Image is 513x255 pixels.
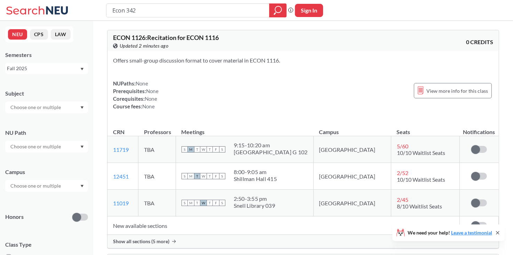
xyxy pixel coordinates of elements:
[313,163,391,190] td: [GEOGRAPHIC_DATA]
[451,230,492,236] a: Leave a testimonial
[391,121,459,136] th: Seats
[397,170,408,176] span: 2 / 52
[182,200,188,206] span: S
[136,80,148,87] span: None
[146,88,159,94] span: None
[7,103,65,112] input: Choose one or multiple
[5,129,88,137] div: NU Path
[7,142,65,151] input: Choose one or multiple
[188,200,194,206] span: M
[219,146,225,153] span: S
[138,190,176,216] td: TBA
[295,4,323,17] button: Sign In
[397,143,408,149] span: 5 / 60
[234,195,275,202] div: 2:50 - 3:55 pm
[269,3,287,17] div: magnifying glass
[5,51,88,59] div: Semesters
[313,121,391,136] th: Campus
[5,101,88,113] div: Dropdown arrow
[5,63,88,74] div: Fall 2025Dropdown arrow
[113,173,129,180] a: 12451
[112,5,264,16] input: Class, professor, course number, "phrase"
[200,173,207,179] span: W
[145,96,157,102] span: None
[80,68,84,71] svg: Dropdown arrow
[8,29,27,40] button: NEU
[313,136,391,163] td: [GEOGRAPHIC_DATA]
[5,213,24,221] p: Honors
[466,38,493,46] span: 0 CREDITS
[459,121,498,136] th: Notifications
[397,196,408,203] span: 2 / 45
[182,173,188,179] span: S
[200,200,207,206] span: W
[5,180,88,192] div: Dropdown arrow
[207,200,213,206] span: T
[7,65,80,72] div: Fall 2025
[7,182,65,190] input: Choose one or multiple
[30,29,48,40] button: CPS
[138,136,176,163] td: TBA
[194,173,200,179] span: T
[138,121,176,136] th: Professors
[234,175,277,182] div: Shillman Hall 415
[5,168,88,176] div: Campus
[313,190,391,216] td: [GEOGRAPHIC_DATA]
[234,142,308,149] div: 9:15 - 10:20 am
[138,163,176,190] td: TBA
[80,146,84,148] svg: Dropdown arrow
[113,238,169,245] span: Show all sections (5 more)
[200,146,207,153] span: W
[397,203,442,209] span: 8/10 Waitlist Seats
[142,103,155,109] span: None
[234,202,275,209] div: Snell Library 039
[182,146,188,153] span: S
[207,173,213,179] span: T
[194,146,200,153] span: T
[188,173,194,179] span: M
[274,6,282,15] svg: magnifying glass
[397,176,445,183] span: 10/10 Waitlist Seats
[51,29,71,40] button: LAW
[213,173,219,179] span: F
[188,146,194,153] span: M
[213,200,219,206] span: F
[213,146,219,153] span: F
[113,146,129,153] a: 11719
[107,235,499,248] div: Show all sections (5 more)
[176,121,313,136] th: Meetings
[426,87,488,95] span: View more info for this class
[397,149,445,156] span: 10/10 Waitlist Seats
[107,216,459,235] td: New available sections
[207,146,213,153] span: T
[194,200,200,206] span: T
[408,230,492,235] span: We need your help!
[5,90,88,97] div: Subject
[219,200,225,206] span: S
[113,34,219,41] span: ECON 1126 : Recitation for ECON 1116
[120,42,169,50] span: Updated 2 minutes ago
[113,57,493,64] section: Offers small-group discussion format to cover material in ECON 1116.
[219,173,225,179] span: S
[234,149,308,156] div: [GEOGRAPHIC_DATA] G 102
[113,200,129,206] a: 11019
[113,80,159,110] div: NUPaths: Prerequisites: Corequisites: Course fees:
[80,185,84,188] svg: Dropdown arrow
[234,168,277,175] div: 8:00 - 9:05 am
[5,241,88,248] span: Class Type
[80,106,84,109] svg: Dropdown arrow
[5,141,88,153] div: Dropdown arrow
[113,128,125,136] div: CRN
